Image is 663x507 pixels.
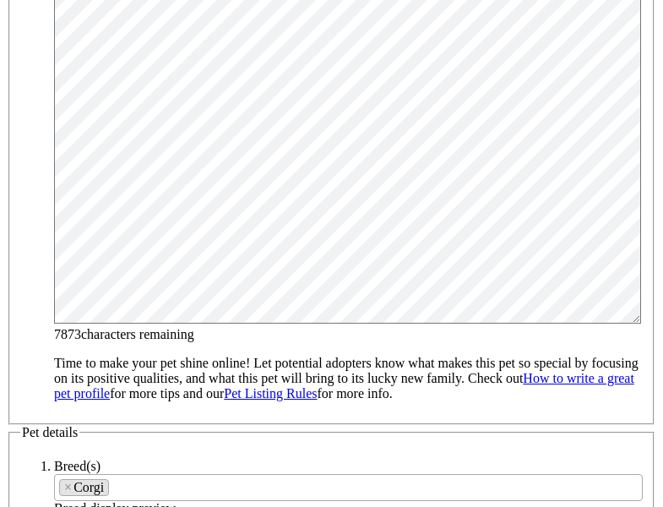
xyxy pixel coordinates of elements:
span: 7873 [54,327,81,341]
li: Corgi [59,479,109,496]
label: Breed(s) [54,459,101,473]
a: Pet Listing Rules [224,386,317,401]
p: Time to make your pet shine online! Let potential adopters know what makes this pet so special by... [54,356,643,401]
div: characters remaining [54,327,643,342]
span: Pet details [22,425,78,439]
span: × [64,480,72,495]
a: How to write a great pet profile [54,371,634,401]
